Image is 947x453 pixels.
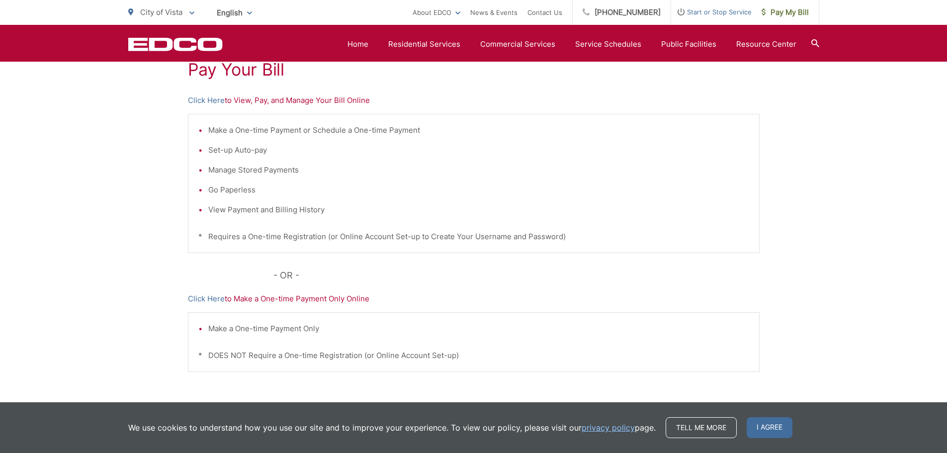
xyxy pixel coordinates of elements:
[575,38,641,50] a: Service Schedules
[198,231,749,243] p: * Requires a One-time Registration (or Online Account Set-up to Create Your Username and Password)
[208,124,749,136] li: Make a One-time Payment or Schedule a One-time Payment
[470,6,517,18] a: News & Events
[128,422,656,434] p: We use cookies to understand how you use our site and to improve your experience. To view our pol...
[128,37,223,51] a: EDCD logo. Return to the homepage.
[413,6,460,18] a: About EDCO
[388,38,460,50] a: Residential Services
[188,293,225,305] a: Click Here
[527,6,562,18] a: Contact Us
[273,268,760,283] p: - OR -
[661,38,716,50] a: Public Facilities
[209,4,259,21] span: English
[208,323,749,335] li: Make a One-time Payment Only
[347,38,368,50] a: Home
[582,422,635,434] a: privacy policy
[762,6,809,18] span: Pay My Bill
[188,293,760,305] p: to Make a One-time Payment Only Online
[140,7,182,17] span: City of Vista
[188,94,760,106] p: to View, Pay, and Manage Your Bill Online
[198,350,749,362] p: * DOES NOT Require a One-time Registration (or Online Account Set-up)
[208,164,749,176] li: Manage Stored Payments
[208,204,749,216] li: View Payment and Billing History
[736,38,796,50] a: Resource Center
[480,38,555,50] a: Commercial Services
[208,144,749,156] li: Set-up Auto-pay
[666,417,737,438] a: Tell me more
[747,417,792,438] span: I agree
[188,60,760,80] h1: Pay Your Bill
[188,94,225,106] a: Click Here
[208,184,749,196] li: Go Paperless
